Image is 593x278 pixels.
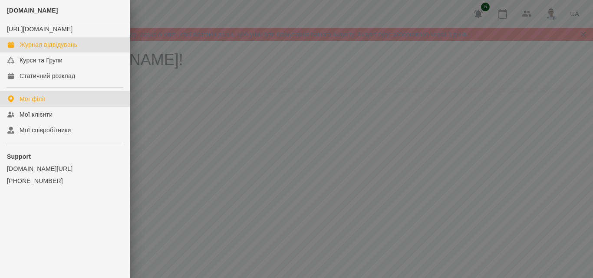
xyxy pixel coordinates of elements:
[7,7,58,14] span: [DOMAIN_NAME]
[20,56,63,65] div: Курси та Групи
[20,126,71,134] div: Мої співробітники
[7,164,123,173] a: [DOMAIN_NAME][URL]
[7,26,72,33] a: [URL][DOMAIN_NAME]
[20,40,77,49] div: Журнал відвідувань
[7,177,123,185] a: [PHONE_NUMBER]
[20,72,75,80] div: Статичний розклад
[20,95,45,103] div: Мої філії
[7,152,123,161] p: Support
[20,110,53,119] div: Мої клієнти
